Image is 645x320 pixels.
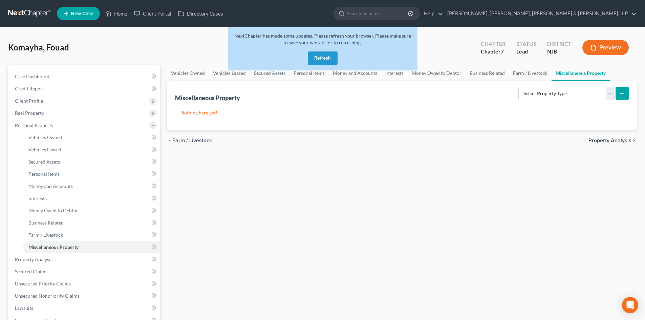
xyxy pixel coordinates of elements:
[516,40,536,48] div: Status
[28,183,73,189] span: Money and Accounts
[15,98,43,104] span: Client Profile
[509,65,552,81] a: Farm / Livestock
[9,253,160,265] a: Property Analysis
[131,7,175,20] a: Client Portal
[347,7,409,20] input: Search by name...
[15,86,44,91] span: Credit Report
[15,122,53,128] span: Personal Property
[15,256,52,262] span: Property Analysis
[481,40,506,48] div: Chapter
[28,232,63,238] span: Farm / Livestock
[180,109,623,116] p: Nothing here yet!
[23,192,160,205] a: Interests
[9,278,160,290] a: Unsecured Priority Claims
[466,65,509,81] a: Business Related
[9,290,160,302] a: Unsecured Nonpriority Claims
[516,48,536,56] div: Lead
[547,48,572,56] div: NJB
[23,205,160,217] a: Money Owed to Debtor
[308,51,338,65] button: Refresh
[588,138,631,143] span: Property Analysis
[28,134,62,140] span: Vehicles Owned
[167,138,212,143] button: chevron_left Farm / Livestock
[175,7,227,20] a: Directory Cases
[23,131,160,144] a: Vehicles Owned
[28,208,78,213] span: Money Owed to Debtor
[421,7,443,20] a: Help
[501,48,504,55] span: 7
[582,40,629,55] button: Preview
[631,138,637,143] i: chevron_right
[28,195,47,201] span: Interests
[9,265,160,278] a: Secured Claims
[9,83,160,95] a: Credit Report
[172,138,212,143] span: Farm / Livestock
[8,42,69,52] span: Komayha, Fouad
[71,11,93,16] span: New Case
[23,241,160,253] a: Miscellaneous Property
[15,281,71,286] span: Unsecured Priority Claims
[167,138,172,143] i: chevron_left
[23,144,160,156] a: Vehicles Leased
[588,138,637,143] button: Property Analysis chevron_right
[15,269,47,274] span: Secured Claims
[552,65,610,81] a: Miscellaneous Property
[547,40,572,48] div: District
[23,156,160,168] a: Secured Assets
[23,217,160,229] a: Business Related
[234,33,411,45] span: NextChapter has made some updates. Please refresh your browser. Please make sure to save your wor...
[102,7,131,20] a: Home
[444,7,637,20] a: [PERSON_NAME], [PERSON_NAME], [PERSON_NAME] & [PERSON_NAME] LLP
[9,302,160,314] a: Lawsuits
[175,94,240,102] div: Miscellaneous Property
[15,293,80,299] span: Unsecured Nonpriority Claims
[28,147,61,152] span: Vehicles Leased
[481,48,506,56] div: Chapter
[209,65,250,81] a: Vehicles Leased
[28,159,60,165] span: Secured Assets
[167,65,209,81] a: Vehicles Owned
[23,229,160,241] a: Farm / Livestock
[23,180,160,192] a: Money and Accounts
[622,297,638,313] div: Open Intercom Messenger
[15,110,44,116] span: Real Property
[28,171,60,177] span: Personal Items
[15,73,49,79] span: Case Dashboard
[408,65,466,81] a: Money Owed to Debtor
[9,70,160,83] a: Case Dashboard
[28,244,79,250] span: Miscellaneous Property
[23,168,160,180] a: Personal Items
[15,305,33,311] span: Lawsuits
[28,220,64,226] span: Business Related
